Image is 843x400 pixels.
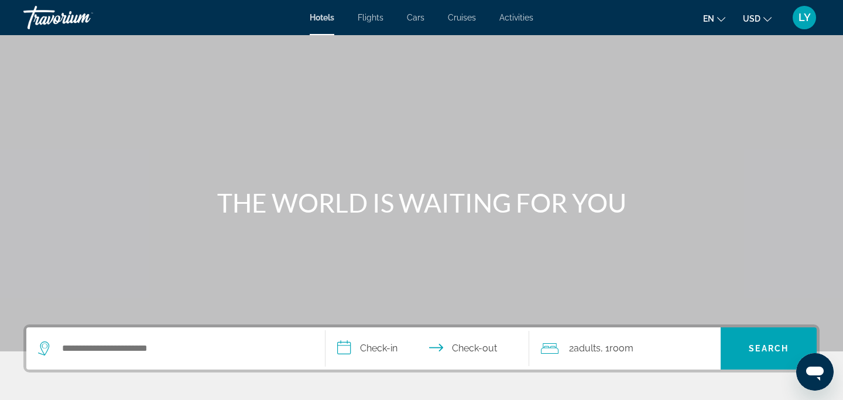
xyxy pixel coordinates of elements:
a: Cruises [448,13,476,22]
a: Cars [407,13,424,22]
button: Select check in and out date [325,327,529,370]
span: , 1 [601,340,633,357]
h1: THE WORLD IS WAITING FOR YOU [202,187,641,218]
a: Hotels [310,13,334,22]
button: Travelers: 2 adults, 0 children [529,327,721,370]
span: Adults [574,343,601,354]
input: Search hotel destination [61,340,307,357]
div: Search widget [26,327,817,370]
a: Activities [499,13,533,22]
span: USD [743,14,760,23]
button: Change language [703,10,725,27]
span: LY [799,12,811,23]
button: User Menu [789,5,820,30]
span: 2 [569,340,601,357]
span: Room [609,343,633,354]
span: en [703,14,714,23]
span: Search [749,344,789,353]
button: Search [721,327,817,370]
button: Change currency [743,10,772,27]
a: Travorium [23,2,140,33]
iframe: Button to launch messaging window [796,353,834,391]
a: Flights [358,13,383,22]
